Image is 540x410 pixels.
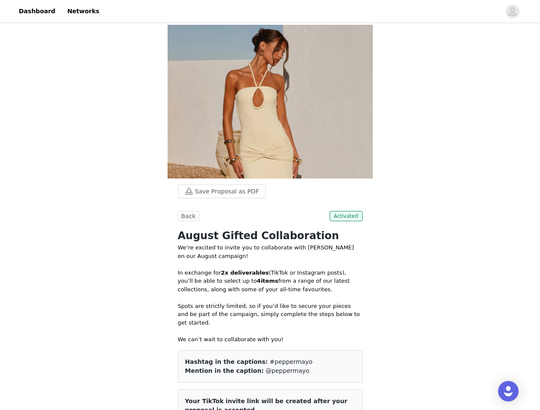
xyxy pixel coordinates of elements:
div: Open Intercom Messenger [498,381,519,401]
span: #peppermayo [270,358,313,365]
span: @peppermayo [266,367,309,374]
a: Dashboard [14,2,60,21]
button: Back [178,211,199,221]
strong: items [261,278,278,284]
p: We’re excited to invite you to collaborate with [PERSON_NAME] on our August campaign! [178,243,363,260]
span: Hashtag in the captions: [185,358,268,365]
p: Spots are strictly limited, so if you’d like to secure your pieces and be part of the campaign, s... [178,302,363,327]
h1: August Gifted Collaboration [178,228,363,243]
div: avatar [508,5,516,18]
p: We can’t wait to collaborate with you! [178,335,363,344]
p: In exchange for (TikTok or Instagram posts), you’ll be able to select up to from a range of our l... [178,269,363,294]
span: Activated [330,211,363,221]
button: Save Proposal as PDF [178,184,266,198]
strong: 2x deliverables [221,269,269,276]
a: Networks [62,2,104,21]
strong: 4 [257,278,261,284]
span: Mention in the caption: [185,367,264,374]
img: campaign image [168,25,373,179]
